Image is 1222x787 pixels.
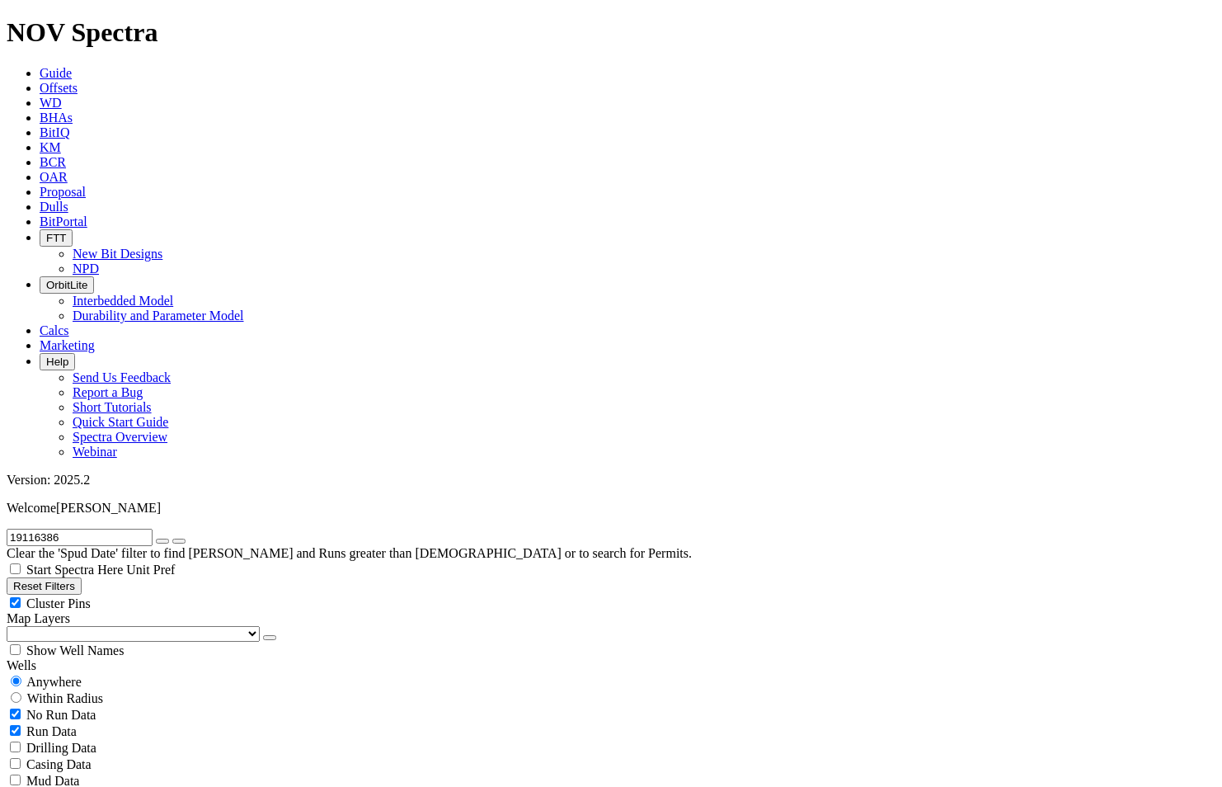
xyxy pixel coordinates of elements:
[56,501,161,515] span: [PERSON_NAME]
[40,170,68,184] a: OAR
[40,125,69,139] a: BitIQ
[46,356,68,368] span: Help
[46,232,66,244] span: FTT
[73,430,167,444] a: Spectra Overview
[40,200,68,214] a: Dulls
[73,415,168,429] a: Quick Start Guide
[73,309,244,323] a: Durability and Parameter Model
[26,757,92,771] span: Casing Data
[46,279,87,291] span: OrbitLite
[7,501,1215,516] p: Welcome
[7,611,70,625] span: Map Layers
[40,276,94,294] button: OrbitLite
[40,140,61,154] a: KM
[73,262,99,276] a: NPD
[73,247,162,261] a: New Bit Designs
[7,473,1215,488] div: Version: 2025.2
[10,563,21,574] input: Start Spectra Here
[26,741,96,755] span: Drilling Data
[40,66,72,80] a: Guide
[73,385,143,399] a: Report a Bug
[26,675,82,689] span: Anywhere
[26,724,77,738] span: Run Data
[40,229,73,247] button: FTT
[40,214,87,229] a: BitPortal
[126,563,175,577] span: Unit Pref
[26,596,91,610] span: Cluster Pins
[40,81,78,95] a: Offsets
[26,643,124,657] span: Show Well Names
[40,96,62,110] a: WD
[26,708,96,722] span: No Run Data
[7,546,692,560] span: Clear the 'Spud Date' filter to find [PERSON_NAME] and Runs greater than [DEMOGRAPHIC_DATA] or to...
[7,658,1215,673] div: Wells
[7,577,82,595] button: Reset Filters
[40,155,66,169] a: BCR
[40,353,75,370] button: Help
[26,563,123,577] span: Start Spectra Here
[73,294,173,308] a: Interbedded Model
[73,445,117,459] a: Webinar
[40,338,95,352] a: Marketing
[7,17,1215,48] h1: NOV Spectra
[73,370,171,384] a: Send Us Feedback
[40,185,86,199] a: Proposal
[7,529,153,546] input: Search
[40,323,69,337] a: Calcs
[27,691,103,705] span: Within Radius
[40,111,73,125] a: BHAs
[73,400,152,414] a: Short Tutorials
